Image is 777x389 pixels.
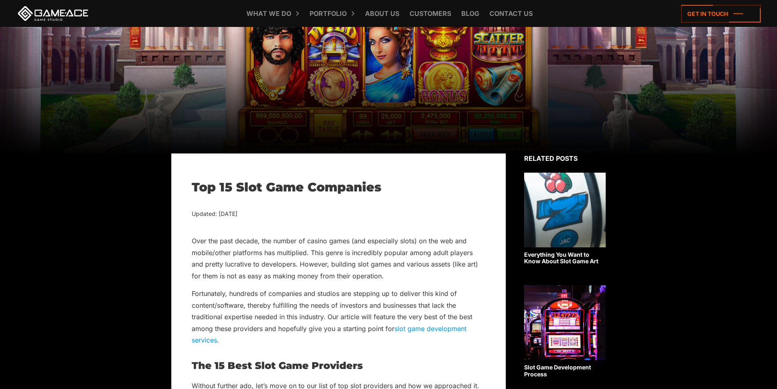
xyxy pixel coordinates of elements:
h2: The 15 Best Slot Game Providers [192,360,485,371]
div: Related posts [524,153,606,163]
img: Related [524,285,606,360]
a: slot game development services [192,325,467,344]
img: Related [524,173,606,247]
a: Slot Game Development Process [524,285,606,378]
p: Over the past decade, the number of casino games (and especially slots) on the web and mobile/oth... [192,235,485,282]
p: Fortunately, hundreds of companies and studios are stepping up to deliver this kind of content/so... [192,288,485,346]
div: Updated: [DATE] [192,209,485,219]
a: Everything You Want to Know About Slot Game Art [524,173,606,265]
h1: Top 15 Slot Game Companies [192,180,485,195]
a: Get in touch [681,5,761,22]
